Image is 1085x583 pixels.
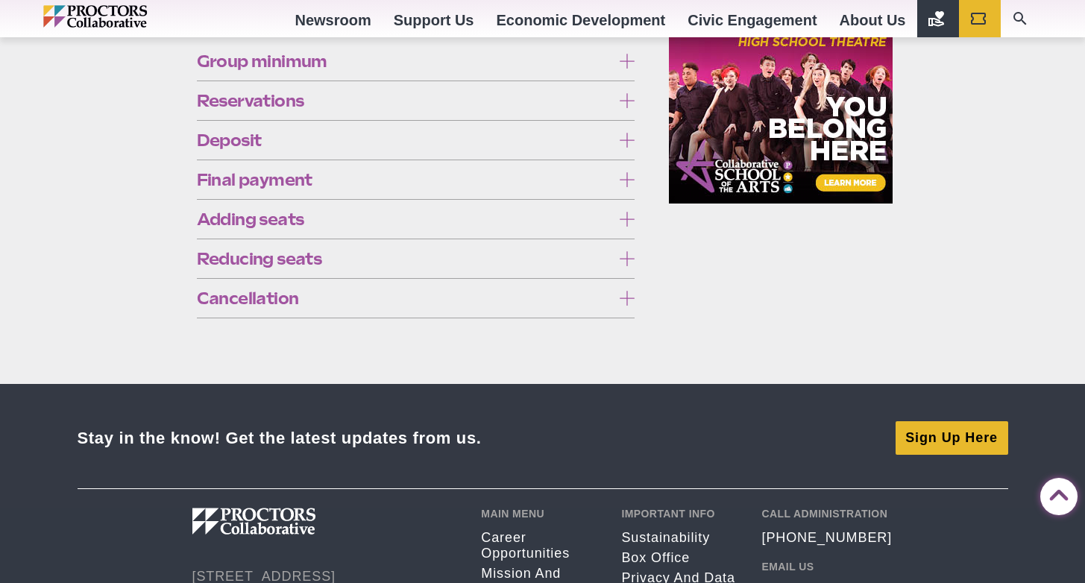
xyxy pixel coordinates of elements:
[197,132,612,148] span: Deposit
[481,508,599,520] h2: Main Menu
[481,530,599,561] a: Career opportunities
[669,17,893,204] iframe: Advertisement
[621,508,739,520] h2: Important Info
[896,421,1008,454] a: Sign Up Here
[192,508,394,535] img: Proctors logo
[197,171,612,188] span: Final payment
[197,290,612,306] span: Cancellation
[761,561,893,573] h2: Email Us
[761,530,892,546] a: [PHONE_NUMBER]
[761,508,893,520] h2: Call Administration
[43,5,211,28] img: Proctors logo
[197,211,612,227] span: Adding seats
[1040,479,1070,508] a: Back to Top
[621,550,739,566] a: Box Office
[197,92,612,109] span: Reservations
[197,250,612,267] span: Reducing seats
[197,53,612,69] span: Group minimum
[621,530,739,546] a: Sustainability
[78,428,482,448] div: Stay in the know! Get the latest updates from us.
